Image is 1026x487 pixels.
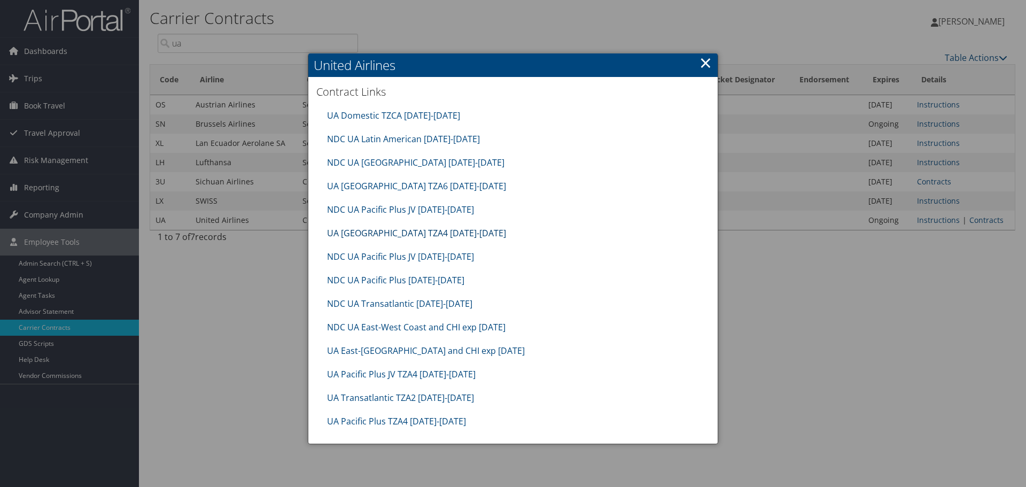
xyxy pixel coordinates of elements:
[327,204,474,215] a: NDC UA Pacific Plus JV [DATE]-[DATE]
[308,53,718,77] h2: United Airlines
[327,321,506,333] a: NDC UA East-West Coast and CHI exp [DATE]
[327,110,460,121] a: UA Domestic TZCA [DATE]-[DATE]
[316,84,710,99] h3: Contract Links
[327,274,464,286] a: NDC UA Pacific Plus [DATE]-[DATE]
[327,251,474,262] a: NDC UA Pacific Plus JV [DATE]-[DATE]
[327,157,504,168] a: NDC UA [GEOGRAPHIC_DATA] [DATE]-[DATE]
[327,133,480,145] a: NDC UA Latin American [DATE]-[DATE]
[327,298,472,310] a: NDC UA Transatlantic [DATE]-[DATE]
[327,392,474,404] a: UA Transatlantic TZA2 [DATE]-[DATE]
[327,345,525,357] a: UA East-[GEOGRAPHIC_DATA] and CHI exp [DATE]
[699,52,712,73] a: ×
[327,415,466,427] a: UA Pacific Plus TZA4 [DATE]-[DATE]
[327,368,476,380] a: UA Pacific Plus JV TZA4 [DATE]-[DATE]
[327,227,506,239] a: UA [GEOGRAPHIC_DATA] TZA4 [DATE]-[DATE]
[327,180,506,192] a: UA [GEOGRAPHIC_DATA] TZA6 [DATE]-[DATE]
